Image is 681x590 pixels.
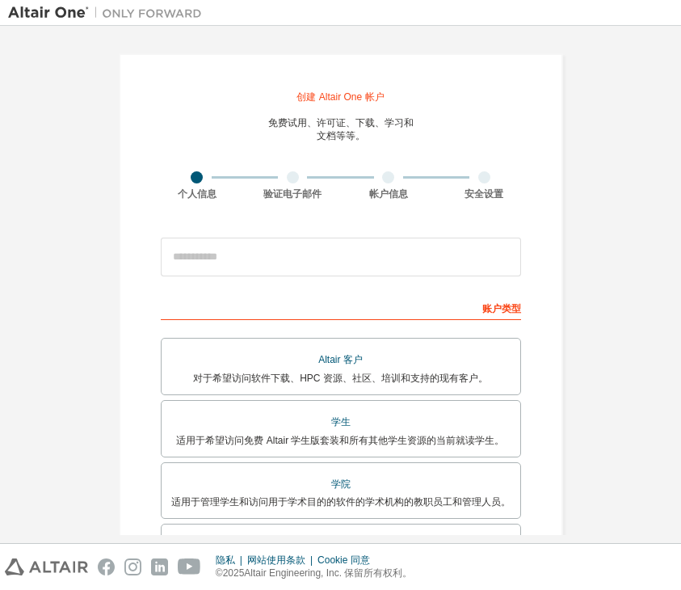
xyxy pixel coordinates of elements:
font: 适用于希望访问免费 Altair 学生版套装和所有其他学生资源的当前就读学生。 [176,435,504,446]
font: 适用于管理学生和访问用于学术目的的软件的学术机构的教职员工和管理人员。 [171,496,511,508]
img: linkedin.svg [151,558,168,575]
font: 验证电子邮件 [263,188,322,200]
img: altair_logo.svg [5,558,88,575]
img: facebook.svg [98,558,115,575]
font: 个人信息 [178,188,216,200]
font: 网站使用条款 [247,554,305,566]
font: Altair Engineering, Inc. 保留所有权利。 [244,567,412,579]
font: 文档等等。 [317,130,365,141]
font: 对于希望访问软件下载、HPC 资源、社区、培训和支持的现有客户。 [193,373,488,384]
font: © [216,567,223,579]
font: 安全设置 [465,188,503,200]
font: Altair 客户 [318,354,363,365]
font: 学生 [331,416,351,428]
font: 创建 Altair One 帐户 [296,91,384,103]
img: youtube.svg [178,558,201,575]
font: 帐户信息 [369,188,408,200]
font: 免费试用、许可证、下载、学习和 [268,117,414,129]
font: Cookie 同意 [317,554,370,566]
font: 账户类型 [482,303,521,314]
font: 隐私 [216,554,235,566]
img: instagram.svg [124,558,141,575]
img: 牵牛星一号 [8,5,210,21]
font: 2025 [223,567,245,579]
font: 学院 [331,478,351,490]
